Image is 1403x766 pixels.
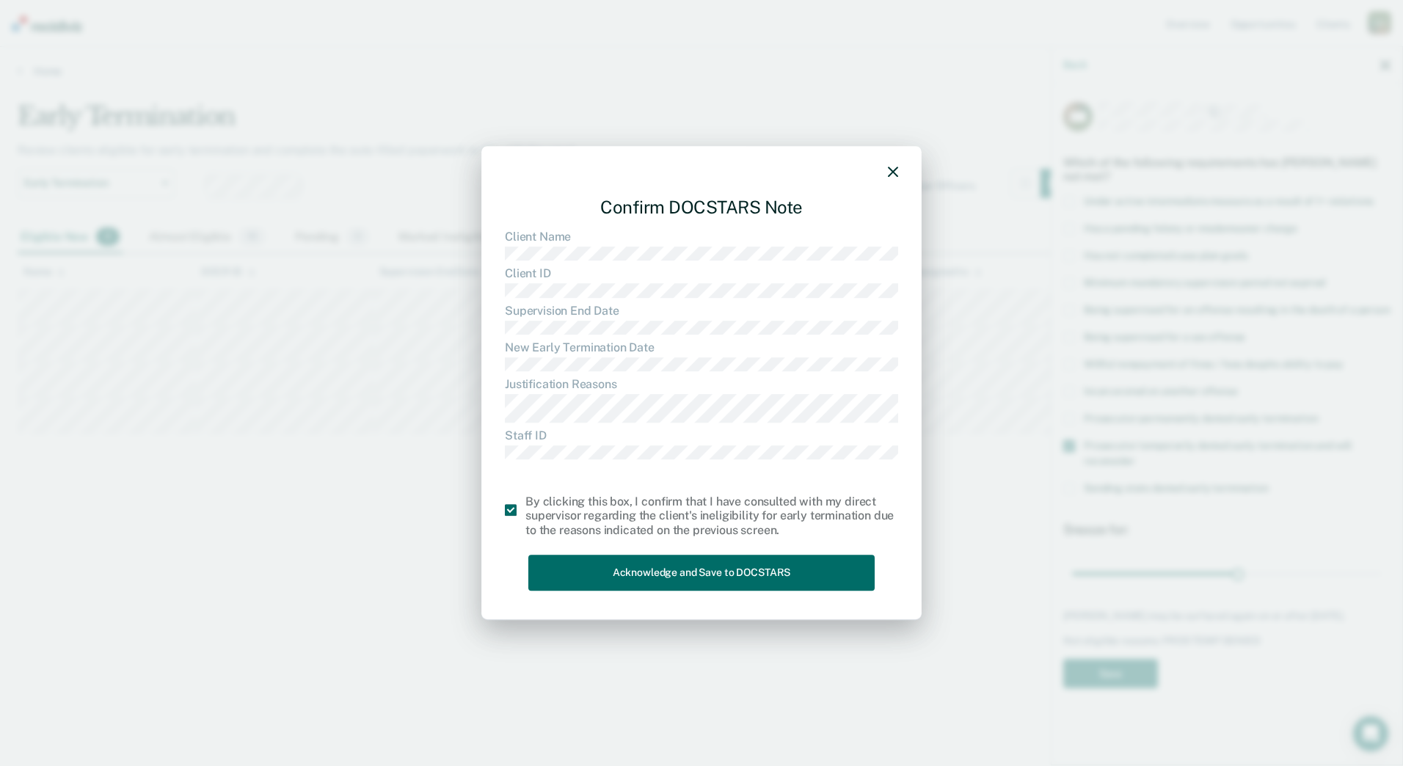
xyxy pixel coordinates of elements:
dt: Supervision End Date [505,304,898,318]
dt: Justification Reasons [505,378,898,392]
div: Confirm DOCSTARS Note [505,185,898,230]
dt: Client Name [505,230,898,244]
dt: Staff ID [505,428,898,442]
dt: Client ID [505,266,898,280]
dt: New Early Termination Date [505,340,898,354]
div: By clicking this box, I confirm that I have consulted with my direct supervisor regarding the cli... [525,495,898,537]
button: Acknowledge and Save to DOCSTARS [528,555,875,591]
